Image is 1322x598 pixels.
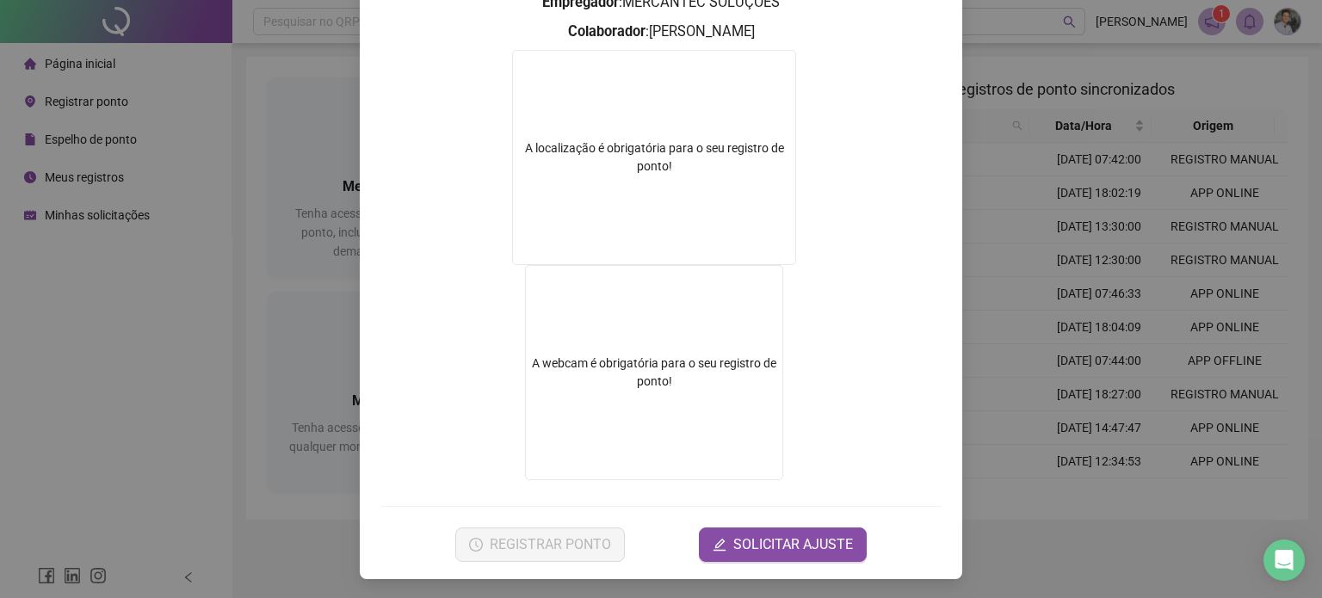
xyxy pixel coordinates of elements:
span: edit [713,538,726,552]
h3: : [PERSON_NAME] [380,21,942,43]
strong: Colaborador [568,23,646,40]
div: A localização é obrigatória para o seu registro de ponto! [513,139,795,176]
button: REGISTRAR PONTO [455,527,625,562]
button: editSOLICITAR AJUSTE [699,527,867,562]
div: Open Intercom Messenger [1263,539,1305,581]
span: SOLICITAR AJUSTE [733,534,853,555]
div: A webcam é obrigatória para o seu registro de ponto! [525,265,783,480]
